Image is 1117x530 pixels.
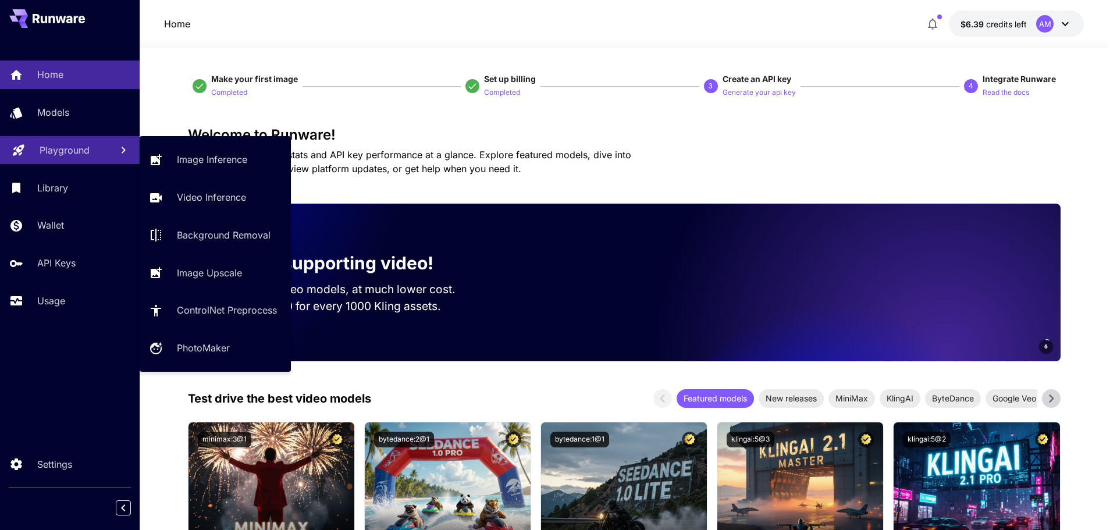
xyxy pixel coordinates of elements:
[484,74,536,84] span: Set up billing
[1036,15,1054,33] div: AM
[723,87,796,98] p: Generate your api key
[682,432,698,447] button: Certified Model – Vetted for best performance and includes a commercial license.
[983,74,1056,84] span: Integrate Runware
[207,298,478,315] p: Save up to $500 for every 1000 Kling assets.
[177,266,242,280] p: Image Upscale
[239,250,433,276] p: Now supporting video!
[969,81,973,91] p: 4
[188,149,631,175] span: Check out your usage stats and API key performance at a glance. Explore featured models, dive int...
[37,218,64,232] p: Wallet
[723,74,791,84] span: Create an API key
[858,432,874,447] button: Certified Model – Vetted for best performance and includes a commercial license.
[164,17,190,31] nav: breadcrumb
[211,87,247,98] p: Completed
[177,228,271,242] p: Background Removal
[124,497,140,518] div: Collapse sidebar
[709,81,713,91] p: 3
[506,432,521,447] button: Certified Model – Vetted for best performance and includes a commercial license.
[207,281,478,298] p: Run the best video models, at much lower cost.
[140,183,291,212] a: Video Inference
[37,105,69,119] p: Models
[983,87,1029,98] p: Read the docs
[961,19,986,29] span: $6.39
[880,392,920,404] span: KlingAI
[828,392,875,404] span: MiniMax
[188,127,1061,143] h3: Welcome to Runware!
[177,303,277,317] p: ControlNet Preprocess
[986,19,1027,29] span: credits left
[140,334,291,362] a: PhotoMaker
[949,10,1084,37] button: $6.3906
[177,152,247,166] p: Image Inference
[961,18,1027,30] div: $6.3906
[759,392,824,404] span: New releases
[198,432,251,447] button: minimax:3@1
[37,256,76,270] p: API Keys
[329,432,345,447] button: Certified Model – Vetted for best performance and includes a commercial license.
[550,432,609,447] button: bytedance:1@1
[1035,432,1051,447] button: Certified Model – Vetted for best performance and includes a commercial license.
[140,296,291,325] a: ControlNet Preprocess
[177,341,230,355] p: PhotoMaker
[211,74,298,84] span: Make your first image
[677,392,754,404] span: Featured models
[727,432,774,447] button: klingai:5@3
[164,17,190,31] p: Home
[37,67,63,81] p: Home
[188,390,371,407] p: Test drive the best video models
[903,432,951,447] button: klingai:5@2
[37,294,65,308] p: Usage
[374,432,434,447] button: bytedance:2@1
[140,145,291,174] a: Image Inference
[140,258,291,287] a: Image Upscale
[37,181,68,195] p: Library
[925,392,981,404] span: ByteDance
[40,143,90,157] p: Playground
[116,500,131,515] button: Collapse sidebar
[484,87,520,98] p: Completed
[1044,342,1048,351] span: 6
[140,221,291,250] a: Background Removal
[177,190,246,204] p: Video Inference
[37,457,72,471] p: Settings
[986,392,1043,404] span: Google Veo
